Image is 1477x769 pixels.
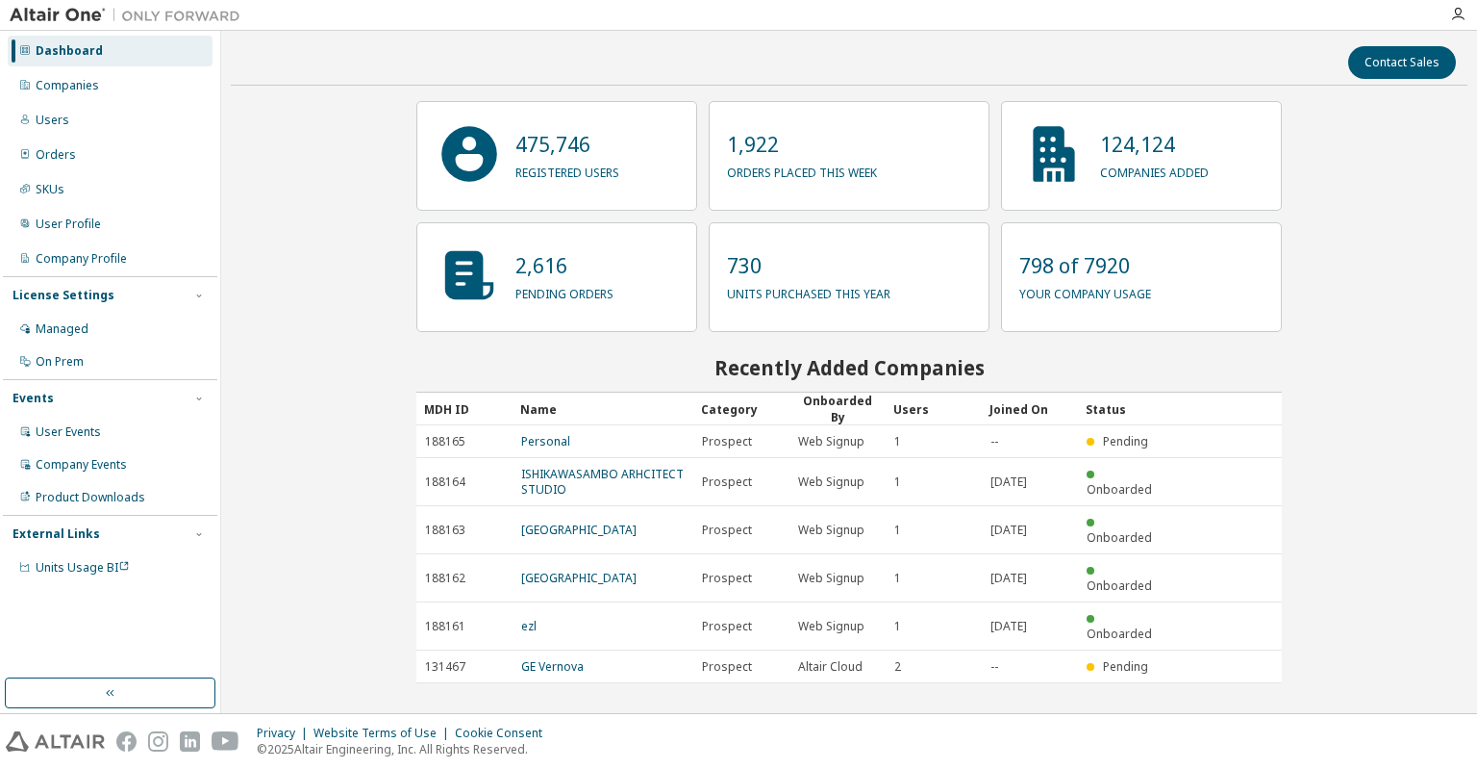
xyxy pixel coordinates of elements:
[1348,46,1456,79] button: Contact Sales
[36,457,127,473] div: Company Events
[36,354,84,370] div: On Prem
[990,474,1027,490] span: [DATE]
[990,434,998,449] span: --
[521,433,570,449] a: Personal
[313,726,455,741] div: Website Terms of Use
[36,321,88,337] div: Managed
[894,619,901,634] span: 1
[797,393,878,425] div: Onboarded By
[990,619,1027,634] span: [DATE]
[425,434,465,449] span: 188165
[36,559,130,576] span: Units Usage BI
[455,726,554,741] div: Cookie Consent
[425,523,465,538] span: 188163
[36,490,145,505] div: Product Downloads
[13,288,114,303] div: License Settings
[702,523,752,538] span: Prospect
[116,731,137,752] img: facebook.svg
[990,571,1027,586] span: [DATE]
[990,659,998,675] span: --
[1103,433,1148,449] span: Pending
[36,251,127,267] div: Company Profile
[989,394,1070,424] div: Joined On
[515,280,613,302] p: pending orders
[13,526,100,542] div: External Links
[212,731,239,752] img: youtube.svg
[702,619,752,634] span: Prospect
[893,394,974,424] div: Users
[702,659,752,675] span: Prospect
[727,130,877,159] p: 1,922
[1100,130,1209,159] p: 124,124
[425,619,465,634] span: 188161
[990,523,1027,538] span: [DATE]
[1103,658,1148,675] span: Pending
[798,659,863,675] span: Altair Cloud
[798,434,864,449] span: Web Signup
[36,217,101,232] div: User Profile
[798,619,864,634] span: Web Signup
[10,6,250,25] img: Altair One
[521,570,637,586] a: [GEOGRAPHIC_DATA]
[702,474,752,490] span: Prospect
[520,394,686,424] div: Name
[1086,394,1166,424] div: Status
[416,355,1282,380] h2: Recently Added Companies
[6,731,105,752] img: altair_logo.svg
[1087,626,1152,642] span: Onboarded
[424,394,505,424] div: MDH ID
[148,731,168,752] img: instagram.svg
[701,394,782,424] div: Category
[798,571,864,586] span: Web Signup
[894,523,901,538] span: 1
[36,182,64,197] div: SKUs
[727,251,890,280] p: 730
[1019,280,1151,302] p: your company usage
[727,280,890,302] p: units purchased this year
[894,434,901,449] span: 1
[894,474,901,490] span: 1
[702,434,752,449] span: Prospect
[36,43,103,59] div: Dashboard
[13,391,54,406] div: Events
[1087,481,1152,498] span: Onboarded
[515,159,619,181] p: registered users
[36,424,101,440] div: User Events
[521,658,584,675] a: GE Vernova
[521,522,637,538] a: [GEOGRAPHIC_DATA]
[1100,159,1209,181] p: companies added
[36,78,99,93] div: Companies
[702,571,752,586] span: Prospect
[425,659,465,675] span: 131467
[36,113,69,128] div: Users
[257,741,554,757] p: © 2025 Altair Engineering, Inc. All Rights Reserved.
[36,147,76,163] div: Orders
[515,130,619,159] p: 475,746
[521,466,684,498] a: ISHIKAWASAMBO ARHCITECT STUDIO
[521,618,537,634] a: ezl
[1087,577,1152,594] span: Onboarded
[894,571,901,586] span: 1
[894,659,901,675] span: 2
[425,474,465,490] span: 188164
[515,251,613,280] p: 2,616
[425,571,465,586] span: 188162
[798,474,864,490] span: Web Signup
[1019,251,1151,280] p: 798 of 7920
[257,726,313,741] div: Privacy
[727,159,877,181] p: orders placed this week
[1087,529,1152,546] span: Onboarded
[798,523,864,538] span: Web Signup
[180,731,200,752] img: linkedin.svg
